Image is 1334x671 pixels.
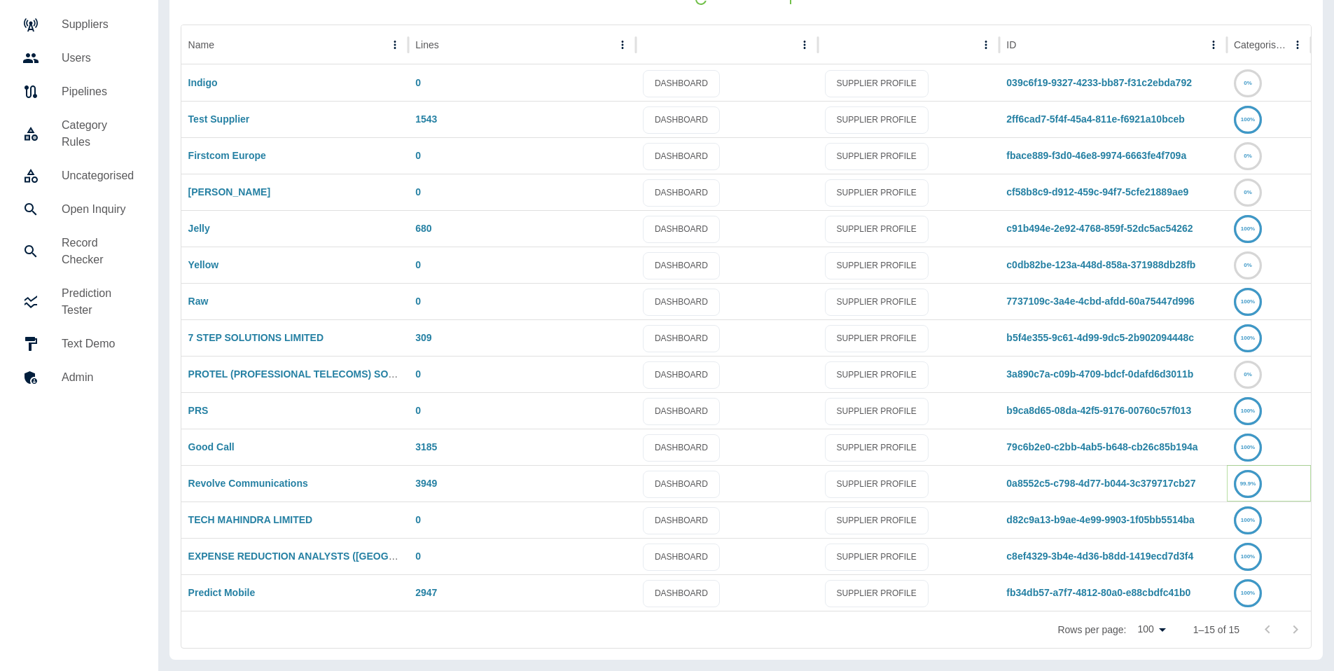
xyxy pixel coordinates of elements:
[415,514,421,525] a: 0
[1006,332,1194,343] a: b5f4e355-9c61-4d99-9dc5-2b902094448c
[643,179,720,207] a: DASHBOARD
[1006,186,1188,198] a: cf58b8c9-d912-459c-94f7-5cfe21889ae9
[1132,619,1170,639] div: 100
[1006,113,1184,125] a: 2ff6cad7-5f4f-45a4-811e-f6921a10bceb
[188,113,250,125] a: Test Supplier
[1241,553,1255,560] text: 100%
[643,398,720,425] a: DASHBOARD
[1234,368,1262,380] a: 0%
[11,226,147,277] a: Record Checker
[825,507,929,534] a: SUPPLIER PROFILE
[1234,39,1286,50] div: Categorised
[1006,77,1192,88] a: 039c6f19-9327-4233-bb87-f31c2ebda792
[1240,480,1256,487] text: 99.9%
[643,252,720,279] a: DASHBOARD
[1234,441,1262,452] a: 100%
[643,143,720,170] a: DASHBOARD
[643,471,720,498] a: DASHBOARD
[415,405,421,416] a: 0
[11,361,147,394] a: Admin
[825,252,929,279] a: SUPPLIER PROFILE
[1006,259,1195,270] a: c0db82be-123a-448d-858a-371988db28fb
[825,434,929,462] a: SUPPLIER PROFILE
[415,551,421,562] a: 0
[62,285,136,319] h5: Prediction Tester
[188,332,324,343] a: 7 STEP SOLUTIONS LIMITED
[1234,186,1262,198] a: 0%
[1241,116,1255,123] text: 100%
[415,39,438,50] div: Lines
[643,361,720,389] a: DASHBOARD
[643,544,720,571] a: DASHBOARD
[1234,587,1262,598] a: 100%
[643,507,720,534] a: DASHBOARD
[825,580,929,607] a: SUPPLIER PROFILE
[1244,80,1252,86] text: 0%
[188,150,266,161] a: Firstcom Europe
[825,361,929,389] a: SUPPLIER PROFILE
[976,35,996,55] button: column menu
[1234,514,1262,525] a: 100%
[11,193,147,226] a: Open Inquiry
[1006,514,1195,525] a: d82c9a13-b9ae-4e99-9903-1f05bb5514ba
[188,223,210,234] a: Jelly
[825,216,929,243] a: SUPPLIER PROFILE
[1234,296,1262,307] a: 100%
[62,83,136,100] h5: Pipelines
[385,35,405,55] button: Name column menu
[188,441,235,452] a: Good Call
[1204,35,1223,55] button: ID column menu
[415,296,421,307] a: 0
[643,216,720,243] a: DASHBOARD
[1006,150,1186,161] a: fbace889-f3d0-46e8-9974-6663fe4f709a
[188,186,270,198] a: [PERSON_NAME]
[1234,77,1262,88] a: 0%
[62,167,136,184] h5: Uncategorised
[188,514,313,525] a: TECH MAHINDRA LIMITED
[415,77,421,88] a: 0
[11,75,147,109] a: Pipelines
[1234,259,1262,270] a: 0%
[643,580,720,607] a: DASHBOARD
[825,289,929,316] a: SUPPLIER PROFILE
[1006,223,1193,234] a: c91b494e-2e92-4768-859f-52dc5ac54262
[825,544,929,571] a: SUPPLIER PROFILE
[825,106,929,134] a: SUPPLIER PROFILE
[1234,332,1262,343] a: 100%
[1244,262,1252,268] text: 0%
[1241,226,1255,232] text: 100%
[415,150,421,161] a: 0
[62,117,136,151] h5: Category Rules
[11,8,147,41] a: Suppliers
[62,369,136,386] h5: Admin
[1241,408,1255,414] text: 100%
[62,50,136,67] h5: Users
[415,441,437,452] a: 3185
[188,551,506,562] a: EXPENSE REDUCTION ANALYSTS ([GEOGRAPHIC_DATA]) LIMITED
[1057,623,1126,637] p: Rows per page:
[188,587,256,598] a: Predict Mobile
[643,70,720,97] a: DASHBOARD
[1244,189,1252,195] text: 0%
[188,259,219,270] a: Yellow
[188,478,308,489] a: Revolve Communications
[825,471,929,498] a: SUPPLIER PROFILE
[1006,39,1016,50] div: ID
[188,405,209,416] a: PRS
[415,478,437,489] a: 3949
[11,277,147,327] a: Prediction Tester
[643,106,720,134] a: DASHBOARD
[1234,478,1262,489] a: 99.9%
[188,296,209,307] a: Raw
[11,159,147,193] a: Uncategorised
[415,186,421,198] a: 0
[1241,335,1255,341] text: 100%
[11,41,147,75] a: Users
[1006,296,1195,307] a: 7737109c-3a4e-4cbd-afdd-60a75447d996
[1241,517,1255,523] text: 100%
[795,35,814,55] button: column menu
[1244,153,1252,159] text: 0%
[643,289,720,316] a: DASHBOARD
[62,235,136,268] h5: Record Checker
[188,77,218,88] a: Indigo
